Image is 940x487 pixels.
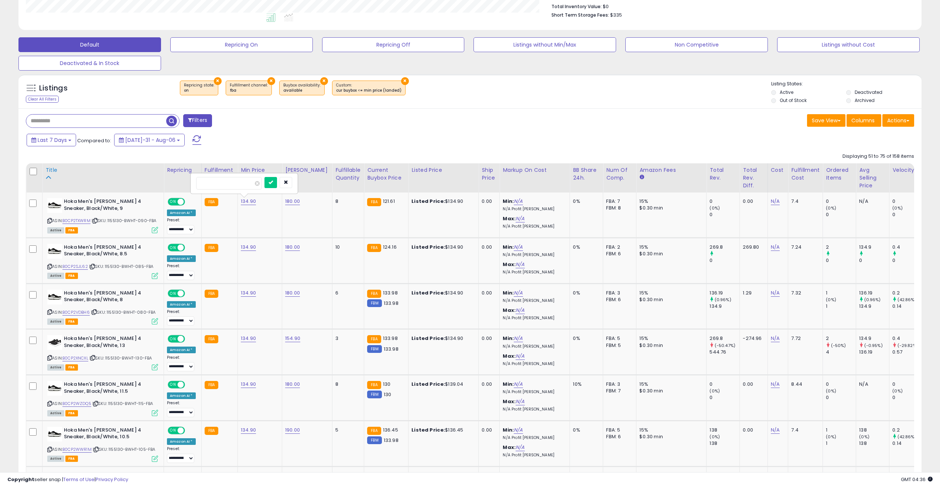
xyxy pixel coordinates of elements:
[335,381,358,388] div: 8
[27,134,76,146] button: Last 7 Days
[826,211,856,218] div: 0
[92,218,157,224] span: | SKU: 1155130-BWHT-090-FBA
[367,299,382,307] small: FBM
[892,205,903,211] small: (0%)
[267,77,275,85] button: ×
[771,81,922,88] p: Listing States:
[743,166,764,190] div: Total Rev. Diff.
[411,244,473,251] div: $134.90
[639,174,644,181] small: Amazon Fees.
[241,198,256,205] a: 134.90
[335,198,358,205] div: 8
[503,298,564,303] p: N/A Profit [PERSON_NAME]
[710,166,736,182] div: Total Rev.
[411,243,445,251] b: Listed Price:
[892,166,919,174] div: Velocity
[241,381,256,388] a: 134.90
[514,289,523,297] a: N/A
[285,426,300,434] a: 190.00
[167,347,196,353] div: Amazon AI *
[184,290,196,296] span: OFF
[18,56,161,71] button: Deactivated & In Stock
[516,398,524,405] a: N/A
[551,1,909,10] li: $0
[241,426,256,434] a: 134.90
[859,303,889,310] div: 134.9
[639,244,701,251] div: 15%
[771,289,780,297] a: N/A
[47,335,62,350] img: 31AgbNBhyJL._SL40_.jpg
[710,349,739,355] div: 544.76
[514,198,523,205] a: N/A
[859,257,889,264] div: 0
[851,117,875,124] span: Columns
[411,198,445,205] b: Listed Price:
[384,300,399,307] span: 133.98
[791,381,817,388] div: 8.44
[715,343,735,348] small: (-50.47%)
[241,335,256,342] a: 134.90
[367,381,381,389] small: FBA
[367,345,382,353] small: FBM
[63,476,95,483] a: Terms of Use
[230,82,268,93] span: Fulfillment channel :
[503,407,564,412] p: N/A Profit [PERSON_NAME]
[47,427,62,442] img: 31NvtPJ0IkL._SL40_.jpg
[167,166,198,174] div: Repricing
[826,335,856,342] div: 2
[320,77,328,85] button: ×
[62,401,91,407] a: B0CP2WZDQ5
[283,88,321,93] div: available
[383,289,398,296] span: 133.98
[125,136,175,144] span: [DATE]-31 - Aug-06
[859,198,883,205] div: N/A
[65,319,78,325] span: FBA
[482,198,494,205] div: 0.00
[791,290,817,296] div: 7.32
[639,166,703,174] div: Amazon Fees
[26,96,59,103] div: Clear All Filters
[639,335,701,342] div: 15%
[336,82,401,93] span: Custom:
[710,211,739,218] div: 0
[710,198,739,205] div: 0
[791,335,817,342] div: 7.72
[47,364,64,371] span: All listings currently available for purchase on Amazon
[514,381,523,388] a: N/A
[64,244,154,259] b: Hoka Men's [PERSON_NAME] 4 Sneaker, Black/White, 8.5
[168,244,178,251] span: ON
[743,244,762,251] div: 269.80
[383,198,395,205] span: 121.61
[47,273,64,279] span: All listings currently available for purchase on Amazon
[639,388,701,394] div: $0.30 min
[503,381,514,388] b: Min:
[336,88,401,93] div: cur buybox <= min price (landed)
[367,198,381,206] small: FBA
[826,381,856,388] div: 0
[205,198,218,206] small: FBA
[516,444,524,451] a: N/A
[503,307,516,314] b: Max:
[47,227,64,234] span: All listings currently available for purchase on Amazon
[47,381,62,396] img: 31NvtPJ0IkL._SL40_.jpg
[606,335,630,342] div: FBA: 5
[168,199,178,205] span: ON
[62,446,92,453] a: B0CP2WWR1M
[482,381,494,388] div: 0.00
[411,381,445,388] b: Listed Price:
[91,309,156,315] span: | SKU: 1155130-BWHT-080-FBA
[639,251,701,257] div: $0.30 min
[184,336,196,342] span: OFF
[892,381,922,388] div: 0
[367,335,381,343] small: FBA
[64,290,154,305] b: Hoka Men's [PERSON_NAME] 4 Sneaker, Black/White, 8
[411,289,445,296] b: Listed Price:
[482,335,494,342] div: 0.00
[771,243,780,251] a: N/A
[551,12,609,18] b: Short Term Storage Fees:
[516,307,524,314] a: N/A
[892,290,922,296] div: 0.2
[184,244,196,251] span: OFF
[503,335,514,342] b: Min:
[168,382,178,388] span: ON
